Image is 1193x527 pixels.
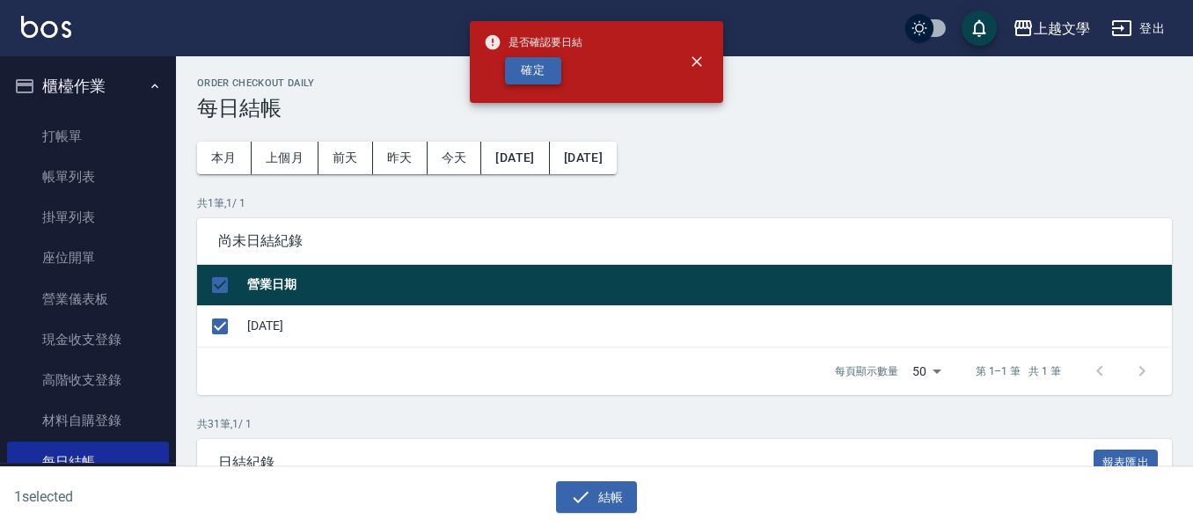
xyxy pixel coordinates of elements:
[373,142,428,174] button: 昨天
[1094,450,1159,477] button: 報表匯出
[1034,18,1090,40] div: 上越文學
[197,96,1172,121] h3: 每日結帳
[252,142,318,174] button: 上個月
[7,400,169,441] a: 材料自購登錄
[7,116,169,157] a: 打帳單
[1104,12,1172,45] button: 登出
[197,195,1172,211] p: 共 1 筆, 1 / 1
[218,232,1151,250] span: 尚未日結紀錄
[14,486,295,508] h6: 1 selected
[481,142,549,174] button: [DATE]
[677,42,716,81] button: close
[7,157,169,197] a: 帳單列表
[243,305,1172,347] td: [DATE]
[1006,11,1097,47] button: 上越文學
[7,279,169,319] a: 營業儀表板
[484,33,582,51] span: 是否確認要日結
[976,363,1061,379] p: 第 1–1 筆 共 1 筆
[197,77,1172,89] h2: Order checkout daily
[218,454,1094,472] span: 日結紀錄
[550,142,617,174] button: [DATE]
[7,197,169,238] a: 掛單列表
[962,11,997,46] button: save
[197,416,1172,432] p: 共 31 筆, 1 / 1
[556,481,638,514] button: 結帳
[21,16,71,38] img: Logo
[7,442,169,482] a: 每日結帳
[7,319,169,360] a: 現金收支登錄
[835,363,898,379] p: 每頁顯示數量
[1094,453,1159,470] a: 報表匯出
[7,63,169,109] button: 櫃檯作業
[428,142,482,174] button: 今天
[318,142,373,174] button: 前天
[905,348,948,395] div: 50
[243,265,1172,306] th: 營業日期
[197,142,252,174] button: 本月
[7,238,169,278] a: 座位開單
[505,57,561,84] button: 確定
[7,360,169,400] a: 高階收支登錄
